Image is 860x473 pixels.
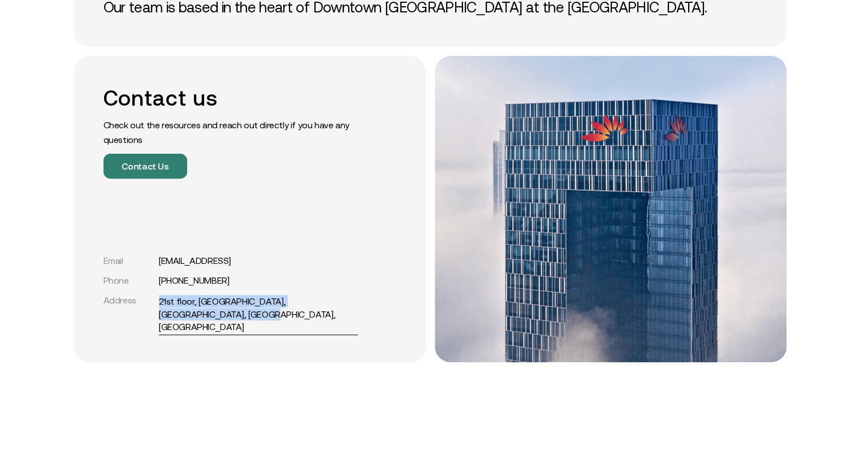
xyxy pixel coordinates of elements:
[159,295,358,333] a: 21st floor, [GEOGRAPHIC_DATA], [GEOGRAPHIC_DATA], [GEOGRAPHIC_DATA], [GEOGRAPHIC_DATA]
[103,118,358,147] p: Check out the resources and reach out directly if you have any questions
[103,255,154,266] div: Email
[159,255,231,266] a: [EMAIL_ADDRESS]
[103,85,358,111] h2: Contact us
[103,275,154,286] div: Phone
[159,275,230,286] a: [PHONE_NUMBER]
[103,295,154,306] div: Address
[435,56,786,362] img: office
[103,154,187,179] button: Contact Us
